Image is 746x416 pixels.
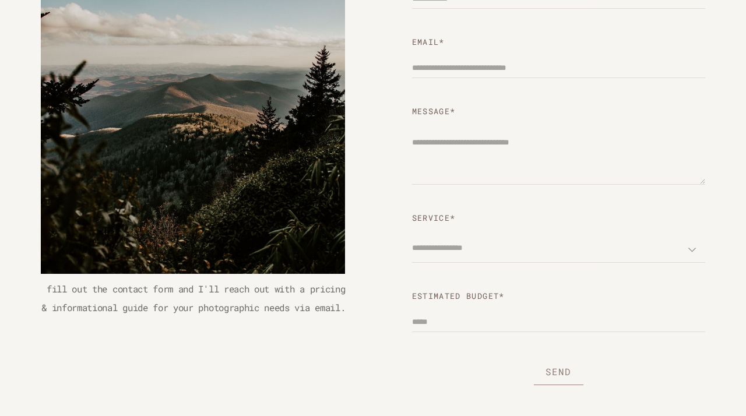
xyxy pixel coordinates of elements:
button: send [534,358,583,389]
span: send [534,358,583,386]
label: Message [412,104,705,118]
label: estimated budget [412,289,705,303]
label: service [412,211,705,225]
label: Email [412,35,705,49]
p: fill out the contact form and I'll reach out with a pricing & informational guide for your photog... [41,280,345,316]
